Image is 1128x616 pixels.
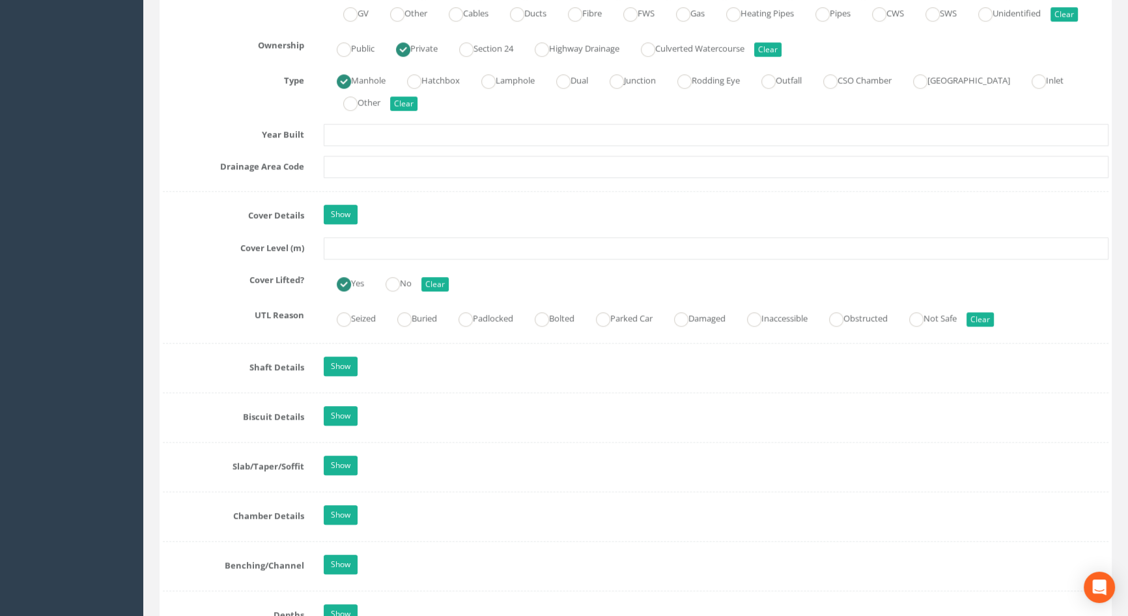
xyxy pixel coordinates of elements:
[153,505,314,522] label: Chamber Details
[153,35,314,51] label: Ownership
[628,38,744,57] label: Culverted Watercourse
[421,277,449,291] button: Clear
[1084,572,1115,603] div: Open Intercom Messenger
[610,3,655,22] label: FWS
[497,3,546,22] label: Ducts
[153,70,314,87] label: Type
[468,70,535,89] label: Lamphole
[802,3,851,22] label: Pipes
[543,70,588,89] label: Dual
[446,38,513,57] label: Section 24
[373,272,412,291] label: No
[734,308,808,327] label: Inaccessible
[900,70,1010,89] label: [GEOGRAPHIC_DATA]
[597,70,656,89] label: Junction
[912,3,957,22] label: SWS
[153,304,314,321] label: UTL Reason
[445,308,513,327] label: Padlocked
[324,505,358,525] a: Show
[859,3,904,22] label: CWS
[330,92,380,111] label: Other
[663,3,705,22] label: Gas
[153,124,314,141] label: Year Built
[965,3,1041,22] label: Unidentified
[324,308,376,327] label: Seized
[153,156,314,173] label: Drainage Area Code
[583,308,653,327] label: Parked Car
[324,38,374,57] label: Public
[810,70,892,89] label: CSO Chamber
[713,3,794,22] label: Heating Pipes
[390,96,417,111] button: Clear
[522,38,619,57] label: Highway Drainage
[1050,7,1078,22] button: Clear
[384,308,437,327] label: Buried
[896,308,957,327] label: Not Safe
[555,3,602,22] label: Fibre
[153,555,314,572] label: Benching/Channel
[153,269,314,286] label: Cover Lifted?
[377,3,427,22] label: Other
[754,42,782,57] button: Clear
[436,3,488,22] label: Cables
[324,205,358,224] a: Show
[383,38,438,57] label: Private
[153,237,314,254] label: Cover Level (m)
[661,308,726,327] label: Damaged
[1019,70,1064,89] label: Inlet
[153,205,314,222] label: Cover Details
[324,555,358,574] a: Show
[153,357,314,374] label: Shaft Details
[324,357,358,376] a: Show
[324,272,364,291] label: Yes
[664,70,740,89] label: Rodding Eye
[966,312,994,327] button: Clear
[324,456,358,475] a: Show
[816,308,888,327] label: Obstructed
[748,70,802,89] label: Outfall
[522,308,574,327] label: Bolted
[394,70,460,89] label: Hatchbox
[324,70,386,89] label: Manhole
[153,456,314,473] label: Slab/Taper/Soffit
[153,406,314,423] label: Biscuit Details
[330,3,369,22] label: GV
[324,406,358,426] a: Show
